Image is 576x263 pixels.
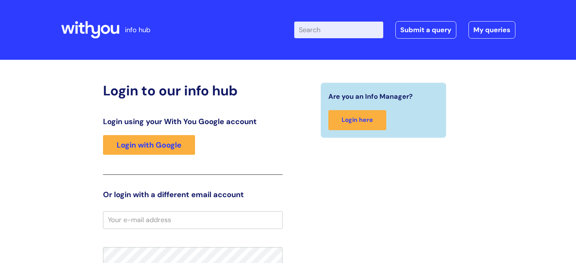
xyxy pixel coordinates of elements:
[103,211,283,229] input: Your e-mail address
[328,90,413,103] span: Are you an Info Manager?
[294,22,383,38] input: Search
[103,117,283,126] h3: Login using your With You Google account
[468,21,515,39] a: My queries
[125,24,150,36] p: info hub
[103,82,283,99] h2: Login to our info hub
[328,110,386,130] a: Login here
[395,21,456,39] a: Submit a query
[103,190,283,199] h3: Or login with a different email account
[103,135,195,155] a: Login with Google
